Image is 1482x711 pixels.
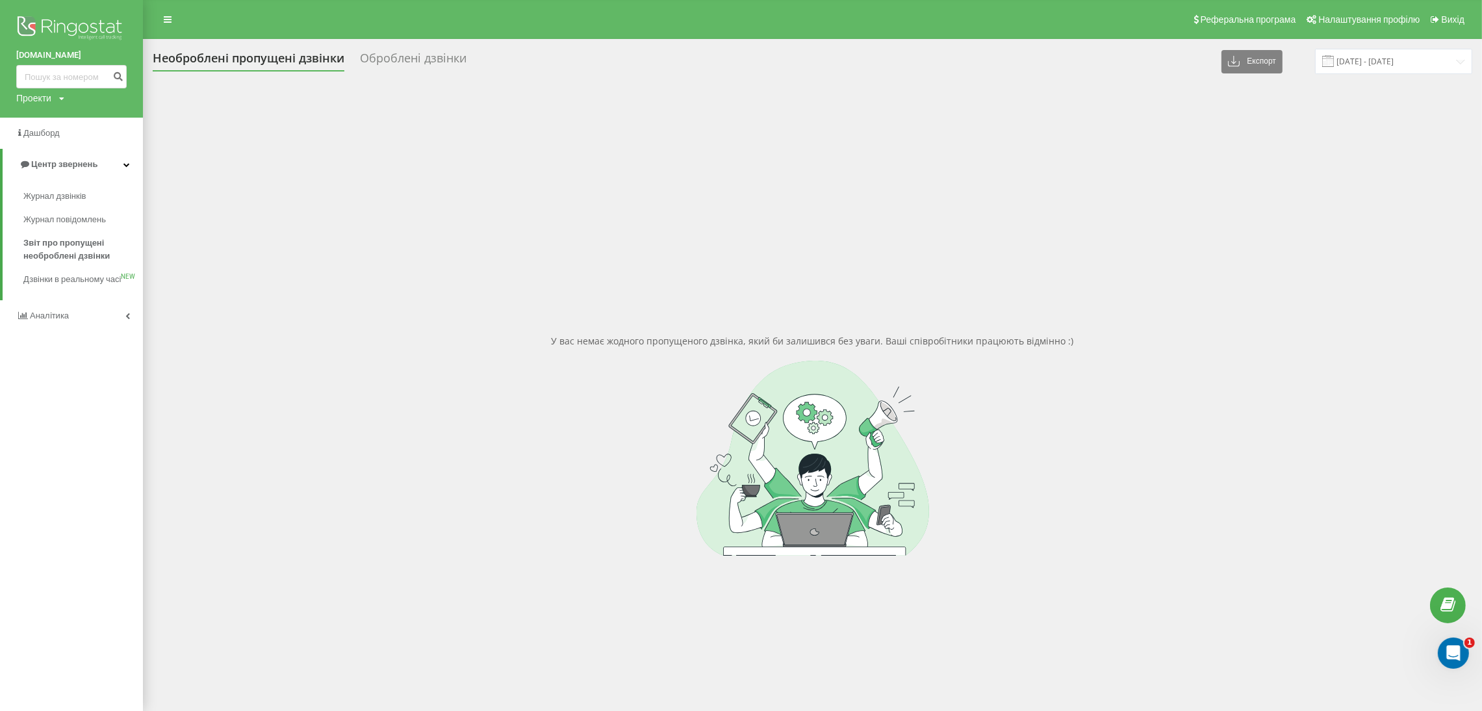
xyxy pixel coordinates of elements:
span: Журнал дзвінків [23,190,86,203]
div: Оброблені дзвінки [360,51,466,71]
button: Експорт [1221,50,1283,73]
span: Налаштування профілю [1318,14,1420,25]
span: Вихід [1442,14,1464,25]
span: Аналiтика [30,311,69,320]
span: Журнал повідомлень [23,213,106,226]
span: Центр звернень [31,159,97,169]
a: Журнал дзвінків [23,185,143,208]
a: [DOMAIN_NAME] [16,49,127,62]
span: 1 [1464,638,1475,648]
a: Журнал повідомлень [23,208,143,231]
span: Дашборд [23,128,60,138]
span: Реферальна програма [1201,14,1296,25]
span: Звіт про пропущені необроблені дзвінки [23,237,136,263]
img: Ringostat logo [16,13,127,45]
iframe: Intercom live chat [1438,638,1469,669]
input: Пошук за номером [16,65,127,88]
a: Звіт про пропущені необроблені дзвінки [23,231,143,268]
div: Необроблені пропущені дзвінки [153,51,344,71]
span: Дзвінки в реальному часі [23,273,121,286]
div: Проекти [16,92,51,105]
a: Центр звернень [3,149,143,180]
a: Дзвінки в реальному часіNEW [23,268,143,291]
